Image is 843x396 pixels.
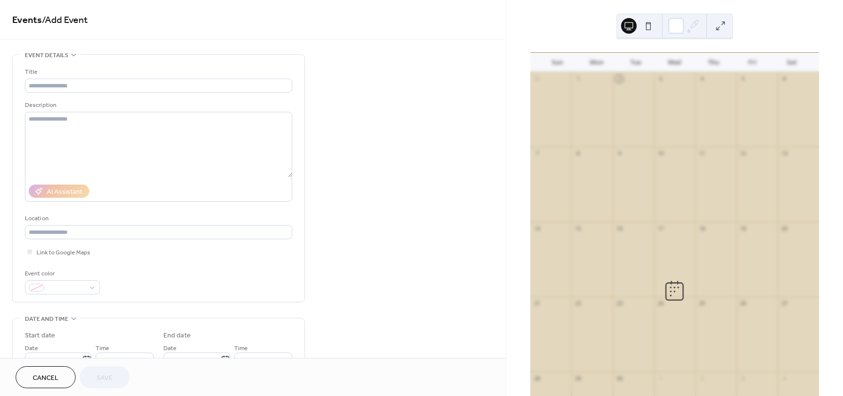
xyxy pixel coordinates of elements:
div: 1 [574,75,582,83]
div: 4 [698,75,705,83]
div: 4 [781,375,788,382]
div: 15 [574,225,582,232]
div: 3 [657,75,664,83]
span: Date [25,343,38,354]
div: 31 [533,75,541,83]
div: 22 [574,300,582,307]
div: Sun [538,53,577,72]
div: Sat [772,53,811,72]
div: 26 [740,300,747,307]
div: 8 [574,150,582,157]
div: 29 [574,375,582,382]
div: 23 [616,300,623,307]
span: Time [234,343,248,354]
div: 13 [781,150,788,157]
div: Description [25,100,290,110]
div: Mon [577,53,616,72]
span: Date [163,343,177,354]
div: 20 [781,225,788,232]
div: 6 [781,75,788,83]
div: Tue [616,53,655,72]
div: 30 [616,375,623,382]
div: 18 [698,225,705,232]
div: 25 [698,300,705,307]
div: 10 [657,150,664,157]
div: 14 [533,225,541,232]
div: 28 [533,375,541,382]
div: Title [25,67,290,77]
div: 2 [616,75,623,83]
div: End date [163,331,191,341]
div: 19 [740,225,747,232]
button: Cancel [16,366,76,388]
span: Time [96,343,109,354]
div: 17 [657,225,664,232]
a: Events [12,11,42,30]
div: 12 [740,150,747,157]
span: Date and time [25,314,68,324]
div: 16 [616,225,623,232]
span: Event details [25,50,68,61]
span: Cancel [33,373,59,383]
div: 24 [657,300,664,307]
div: Wed [655,53,694,72]
div: Event color [25,269,98,279]
div: 5 [740,75,747,83]
div: 27 [781,300,788,307]
div: Fri [733,53,772,72]
div: 9 [616,150,623,157]
div: Thu [694,53,733,72]
div: Location [25,213,290,224]
span: / Add Event [42,11,88,30]
div: Start date [25,331,55,341]
span: Link to Google Maps [37,248,90,258]
div: 2 [698,375,705,382]
div: 3 [740,375,747,382]
div: 21 [533,300,541,307]
div: 7 [533,150,541,157]
div: 1 [657,375,664,382]
div: 11 [698,150,705,157]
